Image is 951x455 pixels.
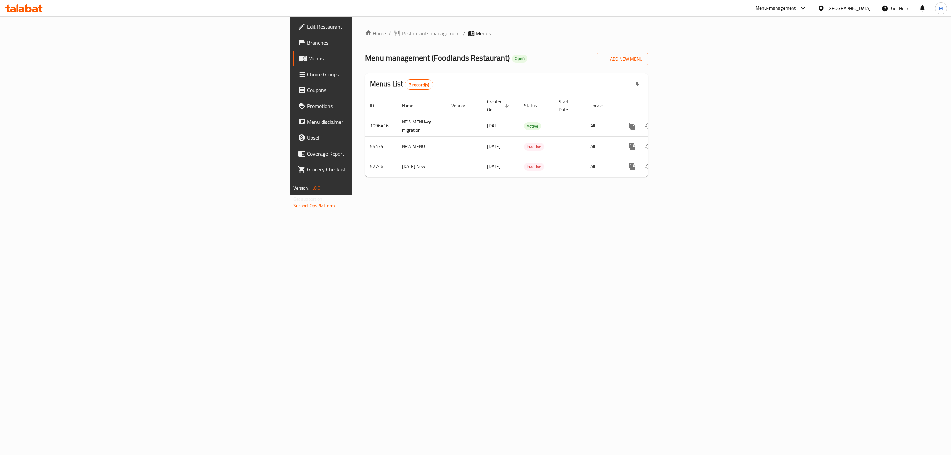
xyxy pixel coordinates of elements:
span: Menu disclaimer [307,118,443,126]
div: Export file [629,77,645,92]
span: Edit Restaurant [307,23,443,31]
span: [DATE] [487,122,501,130]
a: Menu disclaimer [293,114,449,130]
div: Active [524,122,541,130]
div: Menu-management [756,4,796,12]
td: All [585,116,619,136]
span: Created On [487,98,511,114]
span: Coupons [307,86,443,94]
a: Branches [293,35,449,51]
table: enhanced table [365,96,693,177]
span: M [939,5,943,12]
span: Active [524,122,541,130]
span: Name [402,102,422,110]
a: Choice Groups [293,66,449,82]
span: Version: [293,184,309,192]
span: Vendor [451,102,474,110]
span: Choice Groups [307,70,443,78]
span: Open [512,56,527,61]
span: Grocery Checklist [307,165,443,173]
span: Coverage Report [307,150,443,157]
span: Status [524,102,546,110]
span: Promotions [307,102,443,110]
td: - [553,136,585,157]
a: Grocery Checklist [293,161,449,177]
span: [DATE] [487,162,501,171]
span: Branches [307,39,443,47]
button: Add New Menu [597,53,648,65]
a: Support.OpsPlatform [293,201,335,210]
span: Add New Menu [602,55,643,63]
div: Total records count [405,79,434,90]
span: [DATE] [487,142,501,151]
a: Promotions [293,98,449,114]
a: Coverage Report [293,146,449,161]
td: - [553,116,585,136]
button: Change Status [640,118,656,134]
td: - [553,157,585,177]
span: Inactive [524,143,544,151]
h2: Menus List [370,79,433,90]
a: Coupons [293,82,449,98]
span: 3 record(s) [405,82,433,88]
th: Actions [619,96,693,116]
li: / [463,29,465,37]
span: ID [370,102,383,110]
span: Upsell [307,134,443,142]
div: Open [512,55,527,63]
a: Upsell [293,130,449,146]
span: Locale [590,102,611,110]
span: 1.0.0 [310,184,321,192]
button: more [624,139,640,155]
div: [GEOGRAPHIC_DATA] [827,5,871,12]
a: Edit Restaurant [293,19,449,35]
span: Inactive [524,163,544,171]
button: Change Status [640,159,656,175]
button: Change Status [640,139,656,155]
span: Menus [308,54,443,62]
td: All [585,136,619,157]
nav: breadcrumb [365,29,648,37]
button: more [624,159,640,175]
span: Get support on: [293,195,324,203]
a: Menus [293,51,449,66]
button: more [624,118,640,134]
td: All [585,157,619,177]
span: Menus [476,29,491,37]
span: Start Date [559,98,577,114]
